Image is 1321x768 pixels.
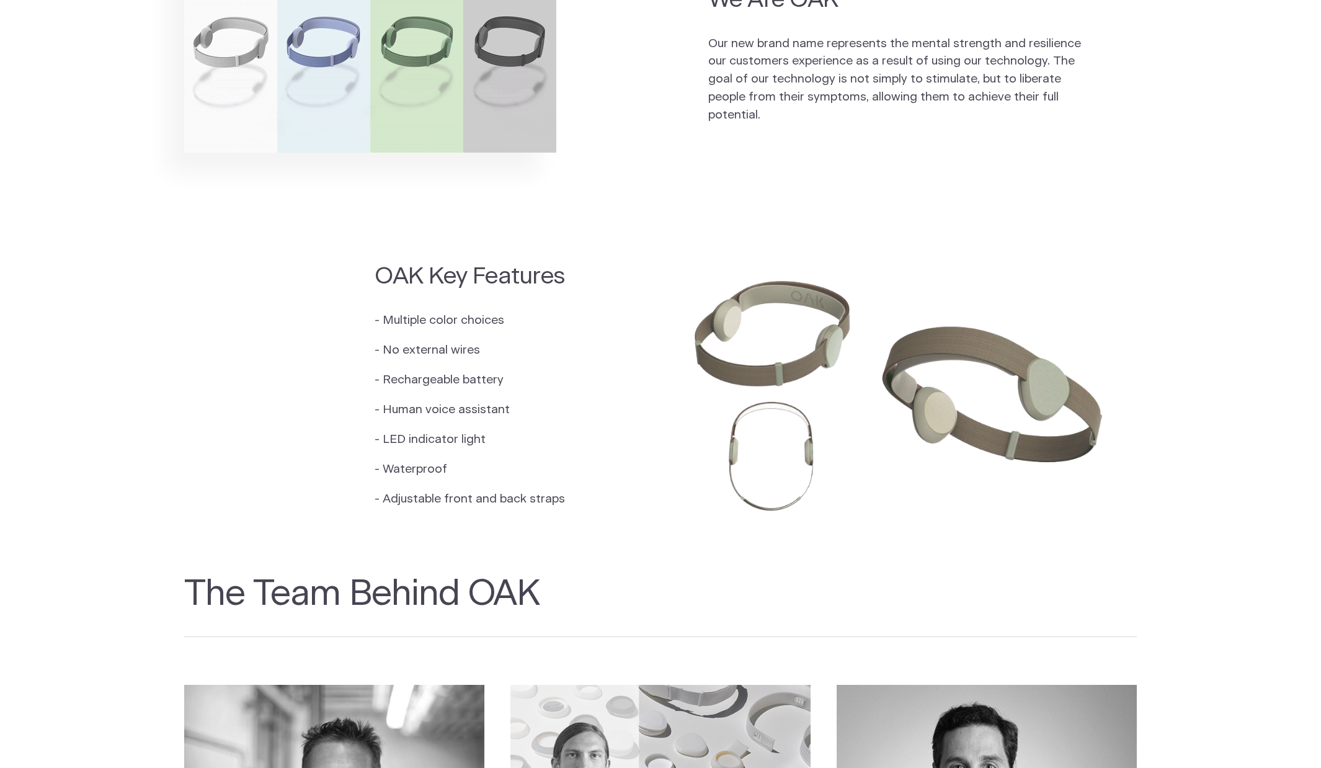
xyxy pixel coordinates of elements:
p: - Adjustable front and back straps [375,491,565,509]
h2: OAK Key Features [375,261,565,292]
p: - Multiple color choices [375,312,565,330]
p: - Human voice assistant [375,401,565,419]
p: - No external wires [375,342,565,360]
p: - LED indicator light [375,431,565,449]
p: Our new brand name represents the mental strength and resilience our customers experience as a re... [708,35,1089,125]
h2: The Team Behind OAK [184,573,1137,638]
p: - Rechargeable battery [375,372,565,390]
p: - Waterproof [375,461,565,479]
